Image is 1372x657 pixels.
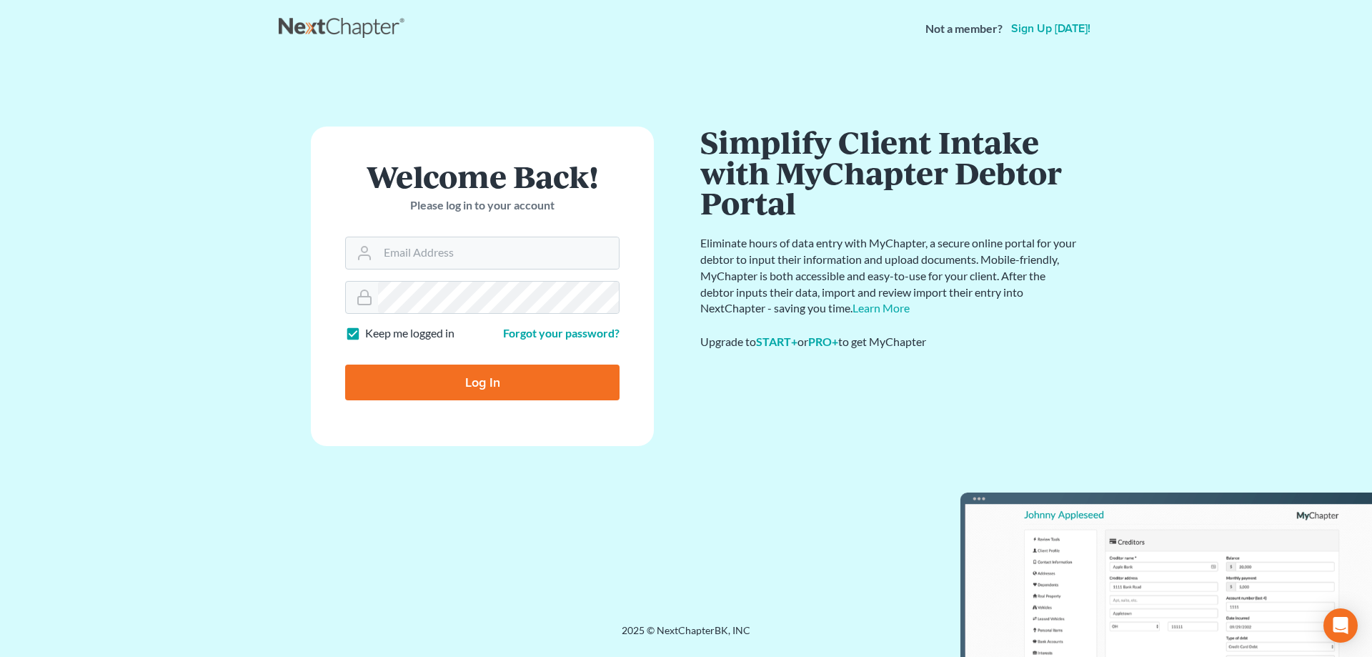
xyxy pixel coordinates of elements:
label: Keep me logged in [365,325,454,342]
p: Eliminate hours of data entry with MyChapter, a secure online portal for your debtor to input the... [700,235,1079,317]
a: Sign up [DATE]! [1008,23,1093,34]
a: Learn More [852,301,910,315]
a: Forgot your password? [503,326,620,340]
div: Upgrade to or to get MyChapter [700,334,1079,350]
input: Log In [345,365,620,400]
div: Open Intercom Messenger [1323,608,1358,643]
strong: Not a member? [925,21,1003,37]
a: PRO+ [808,335,838,348]
a: START+ [756,335,797,348]
h1: Simplify Client Intake with MyChapter Debtor Portal [700,127,1079,218]
div: 2025 © NextChapterBK, INC [279,623,1093,649]
p: Please log in to your account [345,197,620,214]
input: Email Address [378,237,619,269]
h1: Welcome Back! [345,161,620,192]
